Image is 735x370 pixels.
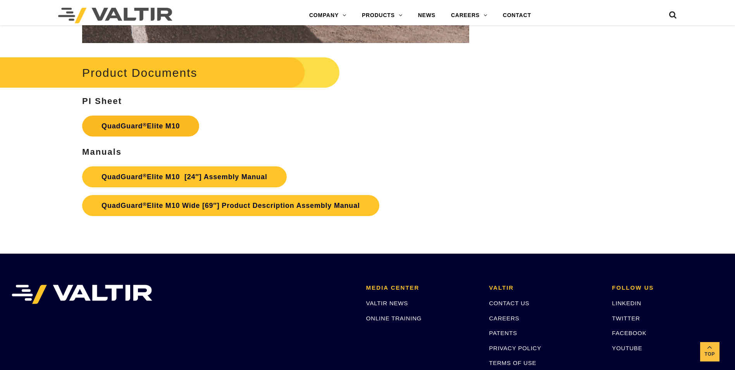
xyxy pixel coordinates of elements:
sup: ® [143,173,147,178]
a: CAREERS [443,8,495,23]
img: VALTIR [12,285,152,304]
a: LINKEDIN [612,300,642,306]
a: COMPANY [301,8,354,23]
a: QuadGuard®Elite M10 [24″] Assembly Manual [82,166,287,187]
h2: MEDIA CENTER [366,285,477,291]
a: ONLINE TRAINING [366,315,422,322]
strong: PI Sheet [82,96,122,106]
a: TWITTER [612,315,640,322]
span: Top [700,350,720,359]
a: PRIVACY POLICY [489,345,541,351]
a: YOUTUBE [612,345,642,351]
a: NEWS [410,8,443,23]
sup: ® [143,122,147,128]
h2: FOLLOW US [612,285,723,291]
sup: ® [143,201,147,207]
h2: VALTIR [489,285,600,291]
strong: Manuals [82,147,122,157]
a: TERMS OF USE [489,360,536,366]
a: CONTACT [495,8,539,23]
a: FACEBOOK [612,330,647,336]
a: PRODUCTS [354,8,410,23]
a: Top [700,342,720,361]
a: VALTIR NEWS [366,300,408,306]
a: QuadGuard®Elite M10 Wide [69″] Product Description Assembly Manual [82,195,379,216]
a: CONTACT US [489,300,529,306]
a: CAREERS [489,315,519,322]
a: QuadGuard®Elite M10 [82,116,199,137]
img: Valtir [58,8,172,23]
a: PATENTS [489,330,517,336]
